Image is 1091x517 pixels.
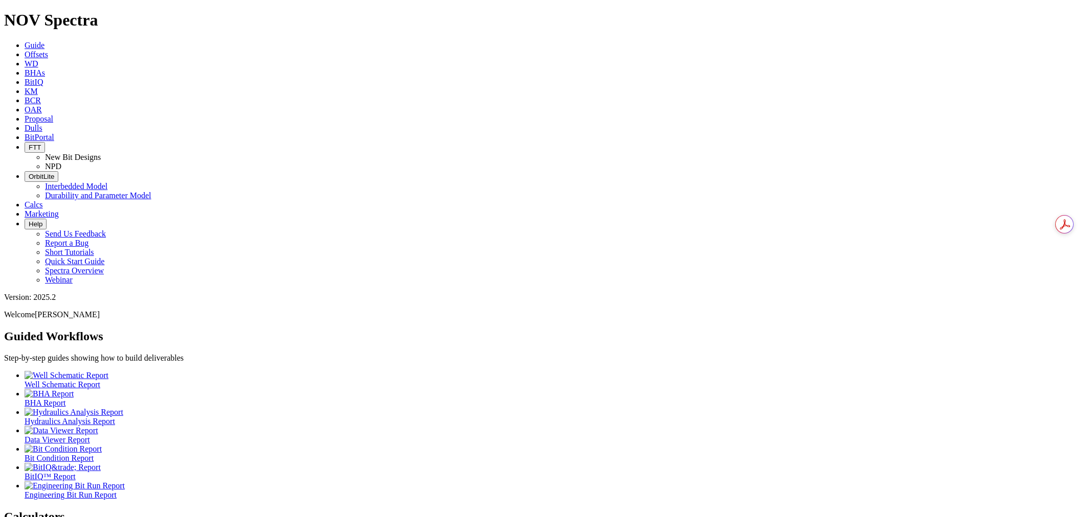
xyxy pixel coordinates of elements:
[25,490,117,499] span: Engineering Bit Run Report
[4,310,1087,319] p: Welcome
[29,173,54,180] span: OrbitLite
[4,354,1087,363] p: Step-by-step guides showing how to build deliverables
[25,142,45,153] button: FTT
[25,87,38,96] a: KM
[25,68,45,77] a: BHAs
[25,171,58,182] button: OrbitLite
[45,248,94,256] a: Short Tutorials
[25,398,65,407] span: BHA Report
[4,330,1087,343] h2: Guided Workflows
[25,114,53,123] a: Proposal
[25,481,125,490] img: Engineering Bit Run Report
[45,275,73,284] a: Webinar
[25,463,1087,481] a: BitIQ&trade; Report BitIQ™ Report
[4,11,1087,30] h1: NOV Spectra
[25,408,1087,426] a: Hydraulics Analysis Report Hydraulics Analysis Report
[25,371,108,380] img: Well Schematic Report
[25,371,1087,389] a: Well Schematic Report Well Schematic Report
[45,239,88,247] a: Report a Bug
[45,153,101,161] a: New Bit Designs
[25,426,1087,444] a: Data Viewer Report Data Viewer Report
[4,293,1087,302] div: Version: 2025.2
[45,229,106,238] a: Send Us Feedback
[45,266,104,275] a: Spectra Overview
[25,200,43,209] a: Calcs
[25,59,38,68] a: WD
[25,472,76,481] span: BitIQ™ Report
[25,435,90,444] span: Data Viewer Report
[25,380,100,389] span: Well Schematic Report
[25,454,94,462] span: Bit Condition Report
[25,463,101,472] img: BitIQ&trade; Report
[35,310,100,319] span: [PERSON_NAME]
[25,389,74,398] img: BHA Report
[45,257,104,266] a: Quick Start Guide
[25,219,47,229] button: Help
[45,182,107,191] a: Interbedded Model
[29,220,42,228] span: Help
[25,444,102,454] img: Bit Condition Report
[25,444,1087,462] a: Bit Condition Report Bit Condition Report
[25,209,59,218] a: Marketing
[25,124,42,132] a: Dulls
[25,133,54,142] a: BitPortal
[25,78,43,86] a: BitIQ
[45,191,151,200] a: Durability and Parameter Model
[25,481,1087,499] a: Engineering Bit Run Report Engineering Bit Run Report
[25,96,41,105] a: BCR
[25,50,48,59] a: Offsets
[25,408,123,417] img: Hydraulics Analysis Report
[45,162,61,171] a: NPD
[29,144,41,151] span: FTT
[25,426,98,435] img: Data Viewer Report
[25,105,42,114] a: OAR
[25,417,115,426] span: Hydraulics Analysis Report
[25,389,1087,407] a: BHA Report BHA Report
[25,41,44,50] a: Guide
